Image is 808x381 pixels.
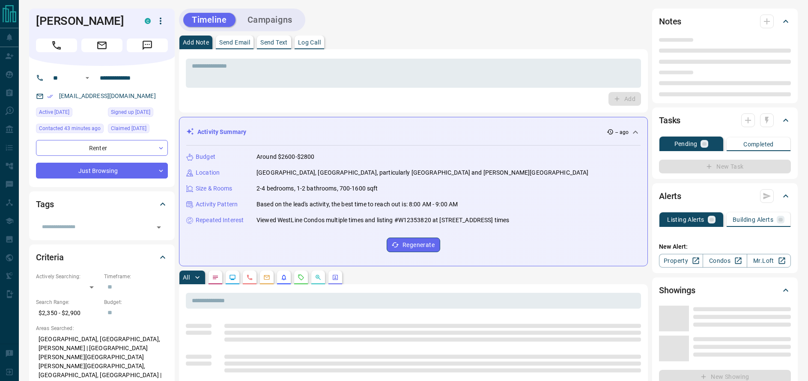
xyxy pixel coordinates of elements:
[659,283,695,297] h2: Showings
[39,108,69,116] span: Active [DATE]
[256,216,509,225] p: Viewed WestLine Condos multiple times and listing #W12353820 at [STREET_ADDRESS] times
[659,186,791,206] div: Alerts
[298,39,321,45] p: Log Call
[36,140,168,156] div: Renter
[111,108,150,116] span: Signed up [DATE]
[186,124,641,140] div: Activity Summary-- ago
[260,39,288,45] p: Send Text
[315,274,322,281] svg: Opportunities
[733,217,773,223] p: Building Alerts
[59,92,156,99] a: [EMAIL_ADDRESS][DOMAIN_NAME]
[104,273,168,280] p: Timeframe:
[36,273,100,280] p: Actively Searching:
[280,274,287,281] svg: Listing Alerts
[256,152,314,161] p: Around $2600-$2800
[659,254,703,268] a: Property
[263,274,270,281] svg: Emails
[239,13,301,27] button: Campaigns
[219,39,250,45] p: Send Email
[81,39,122,52] span: Email
[332,274,339,281] svg: Agent Actions
[674,141,698,147] p: Pending
[127,39,168,52] span: Message
[36,306,100,320] p: $2,350 - $2,900
[196,184,233,193] p: Size & Rooms
[659,280,791,301] div: Showings
[108,107,168,119] div: Wed Sep 03 2025
[36,298,100,306] p: Search Range:
[703,254,747,268] a: Condos
[36,39,77,52] span: Call
[667,217,704,223] p: Listing Alerts
[229,274,236,281] svg: Lead Browsing Activity
[256,168,589,177] p: [GEOGRAPHIC_DATA], [GEOGRAPHIC_DATA], particularly [GEOGRAPHIC_DATA] and [PERSON_NAME][GEOGRAPHIC...
[153,221,165,233] button: Open
[111,124,146,133] span: Claimed [DATE]
[36,14,132,28] h1: [PERSON_NAME]
[743,141,774,147] p: Completed
[36,163,168,179] div: Just Browsing
[256,200,458,209] p: Based on the lead's activity, the best time to reach out is: 8:00 AM - 9:00 AM
[747,254,791,268] a: Mr.Loft
[659,11,791,32] div: Notes
[196,168,220,177] p: Location
[659,110,791,131] div: Tasks
[615,128,629,136] p: -- ago
[196,200,238,209] p: Activity Pattern
[183,39,209,45] p: Add Note
[659,15,681,28] h2: Notes
[659,189,681,203] h2: Alerts
[145,18,151,24] div: condos.ca
[36,197,54,211] h2: Tags
[108,124,168,136] div: Wed Sep 03 2025
[36,107,104,119] div: Mon Sep 08 2025
[387,238,440,252] button: Regenerate
[36,124,104,136] div: Sat Sep 13 2025
[36,250,64,264] h2: Criteria
[183,274,190,280] p: All
[104,298,168,306] p: Budget:
[196,216,244,225] p: Repeated Interest
[39,124,101,133] span: Contacted 43 minutes ago
[659,242,791,251] p: New Alert:
[659,113,680,127] h2: Tasks
[196,152,215,161] p: Budget
[183,13,236,27] button: Timeline
[298,274,304,281] svg: Requests
[36,247,168,268] div: Criteria
[256,184,378,193] p: 2-4 bedrooms, 1-2 bathrooms, 700-1600 sqft
[36,324,168,332] p: Areas Searched:
[246,274,253,281] svg: Calls
[212,274,219,281] svg: Notes
[47,93,53,99] svg: Email Verified
[36,194,168,214] div: Tags
[197,128,246,137] p: Activity Summary
[82,73,92,83] button: Open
